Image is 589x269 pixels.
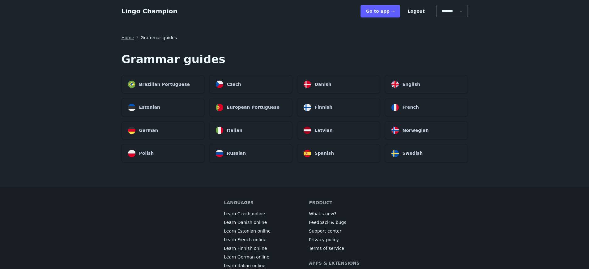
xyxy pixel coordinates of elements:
[122,75,204,94] a: Brazilian Portuguese
[224,254,269,260] a: Learn German online
[403,81,420,88] span: English
[139,127,158,134] span: German
[122,7,177,15] a: Lingo Champion
[224,237,266,243] a: Learn French online
[309,211,336,217] a: What's new?
[224,228,271,234] a: Learn Estonian online
[309,245,344,251] a: Terms of service
[209,98,292,116] a: European Portuguese
[224,219,267,225] a: Learn Danish online
[209,75,292,94] a: Czech
[227,127,242,134] span: Italian
[209,121,292,140] a: Italian
[224,211,265,217] a: Learn Czech online
[209,144,292,162] a: Russian
[403,149,423,157] span: Swedish
[297,144,380,162] a: Spanish
[224,263,265,269] a: Learn Italian online
[227,103,280,111] span: European Portuguese
[122,144,204,162] a: Polish
[309,200,332,206] h6: Product
[309,219,346,225] a: Feedback & bugs
[385,75,468,94] a: English
[141,35,177,41] span: Grammar guides
[122,98,204,116] a: Estonian
[122,35,468,41] nav: Breadcrumb
[137,35,138,41] span: /
[315,81,331,88] span: Danish
[361,5,400,17] a: Go to app ➝
[297,121,380,140] a: Latvian
[403,127,429,134] span: Norwegian
[403,5,430,17] button: Logout
[315,127,333,134] span: Latvian
[297,98,380,116] a: Finnish
[122,53,468,65] h1: Grammar guides
[227,149,246,157] span: Russian
[297,75,380,94] a: Danish
[315,103,332,111] span: Finnish
[224,245,267,251] a: Learn Finnish online
[385,144,468,162] a: Swedish
[309,260,360,266] h6: Apps & extensions
[315,149,334,157] span: Spanish
[385,98,468,116] a: French
[139,103,160,111] span: Estonian
[139,149,154,157] span: Polish
[224,200,254,206] h6: Languages
[122,35,134,41] a: Home
[403,103,419,111] span: French
[309,228,341,234] a: Support center
[227,81,241,88] span: Czech
[385,121,468,140] a: Norwegian
[139,81,190,88] span: Brazilian Portuguese
[309,237,339,243] a: Privacy policy
[122,121,204,140] a: German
